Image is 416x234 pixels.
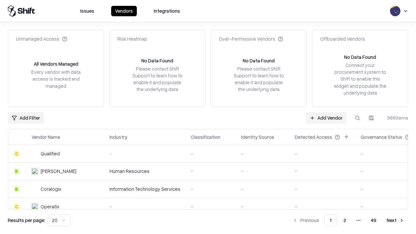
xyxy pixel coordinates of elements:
button: 49 [366,214,382,226]
div: Coralogix [41,186,61,192]
div: No Data Found [141,57,173,64]
div: Over-Permissive Vendors [219,35,283,42]
div: C [13,203,20,210]
div: - [110,203,180,210]
div: - [241,168,284,175]
button: Issues [76,6,98,16]
div: Governance Status [361,134,402,140]
div: 966 items [382,114,408,121]
div: - [295,150,350,157]
div: Unmanaged Access [16,35,67,42]
div: - [295,186,350,192]
div: Please contact Shift Support to learn how to enable it and populate the underlying data [130,65,184,93]
div: All Vendors Managed [34,60,78,67]
button: Add Filter [8,112,44,124]
div: Risk Heatmap [117,35,147,42]
img: Coralogix [32,186,38,192]
div: Industry [110,134,127,140]
button: Next [383,214,408,226]
div: No Data Found [344,54,376,60]
div: Information Technology Services [110,186,180,192]
div: - [191,168,231,175]
img: Operatix [32,203,38,210]
div: - [191,186,231,192]
div: - [241,203,284,210]
div: - [191,203,231,210]
div: Vendor Name [32,134,60,140]
div: - [241,150,284,157]
div: Please contact Shift Support to learn how to enable it and populate the underlying data [232,65,286,93]
a: Add Vendor [306,112,346,124]
button: 1 [324,214,337,226]
div: B [13,168,20,175]
div: Human Resources [110,168,180,175]
img: Deel [32,168,38,175]
div: Offboarded Vendors [320,35,365,42]
div: C [13,150,20,157]
div: Detected Access [295,134,332,140]
div: [PERSON_NAME] [41,168,76,175]
button: Integrations [150,6,184,16]
img: Qualified [32,150,38,157]
p: Results per page: [8,217,45,224]
div: - [241,186,284,192]
div: Identity Source [241,134,274,140]
div: Qualified [41,150,60,157]
div: No Data Found [243,57,275,64]
div: - [295,203,350,210]
div: - [295,168,350,175]
nav: pagination [289,214,408,226]
div: Classification [191,134,220,140]
div: - [191,150,231,157]
div: Every vendor with data access is tracked and managed [29,69,83,89]
div: - [110,150,180,157]
button: 2 [338,214,351,226]
div: Operatix [41,203,59,210]
button: Vendors [111,6,137,16]
div: Connect your procurement system to Shift to enable this widget and populate the underlying data [333,62,387,96]
div: B [13,186,20,192]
